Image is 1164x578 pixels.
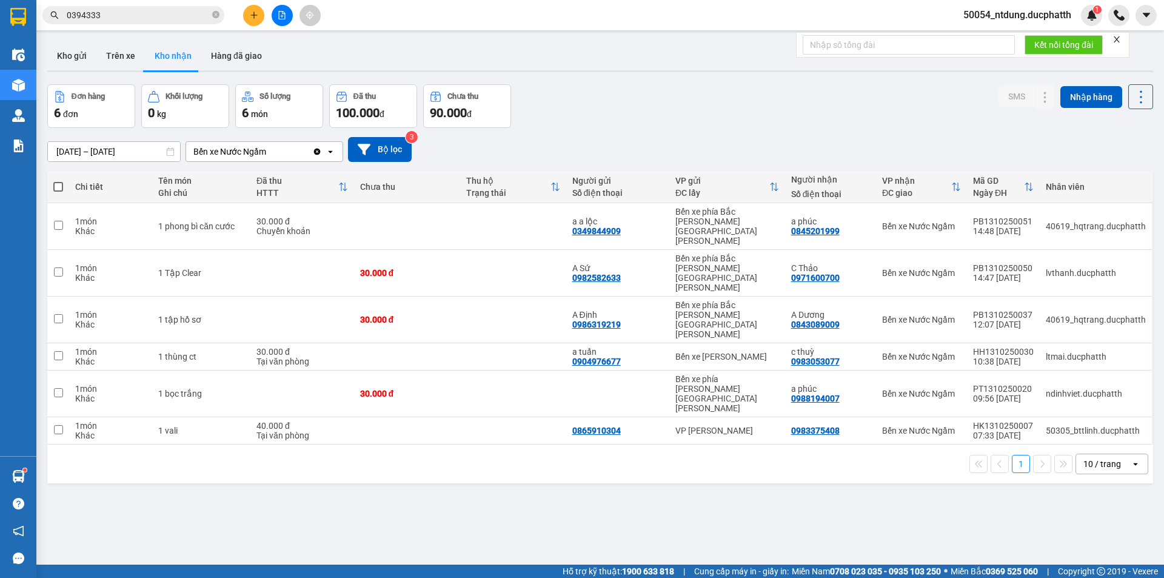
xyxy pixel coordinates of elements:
input: Selected Bến xe Nước Ngầm. [267,146,269,158]
div: Chưa thu [360,182,454,192]
div: Tại văn phòng [256,357,348,366]
strong: 0708 023 035 - 0935 103 250 [830,566,941,576]
img: phone-icon [1114,10,1125,21]
div: Ngày ĐH [973,188,1024,198]
div: Bến xe Nước Ngầm [882,268,961,278]
div: C Thảo [791,263,870,273]
div: a tuấn [572,347,664,357]
span: search [50,11,59,19]
div: 30.000 đ [360,389,454,398]
span: 6 [242,106,249,120]
div: A Dương [791,310,870,320]
span: 50054_ntdung.ducphatth [954,7,1081,22]
img: logo-vxr [10,8,26,26]
div: 14:47 [DATE] [973,273,1034,283]
div: Bến xe phía Bắc [PERSON_NAME][GEOGRAPHIC_DATA][PERSON_NAME] [675,300,779,339]
div: 40619_hqtrang.ducphatth [1046,221,1146,231]
div: Bến xe phía Bắc [PERSON_NAME][GEOGRAPHIC_DATA][PERSON_NAME] [675,254,779,292]
div: 0982582633 [572,273,621,283]
div: 40619_hqtrang.ducphatth [1046,315,1146,324]
div: 0843089009 [791,320,840,329]
div: Thu hộ [466,176,550,186]
div: 1 món [75,421,146,431]
div: 0986319219 [572,320,621,329]
div: 12:07 [DATE] [973,320,1034,329]
button: Nhập hàng [1060,86,1122,108]
div: 1 món [75,347,146,357]
div: ĐC lấy [675,188,769,198]
svg: Clear value [312,147,322,156]
div: Đơn hàng [72,92,105,101]
div: 14:48 [DATE] [973,226,1034,236]
strong: 1900 633 818 [622,566,674,576]
span: Hỗ trợ kỹ thuật: [563,565,674,578]
div: Nhân viên [1046,182,1146,192]
span: message [13,553,24,564]
div: Người gửi [572,176,664,186]
th: Toggle SortBy [250,171,354,203]
div: 0971600700 [791,273,840,283]
img: warehouse-icon [12,470,25,483]
span: | [683,565,685,578]
div: Mã GD [973,176,1024,186]
div: Bến xe Nước Ngầm [882,315,961,324]
div: 1 món [75,217,146,226]
div: Khác [75,226,146,236]
button: Số lượng6món [235,84,323,128]
div: Bến xe Nước Ngầm [882,221,961,231]
div: Số điện thoại [791,189,870,199]
div: 0988194007 [791,394,840,403]
span: Miền Nam [792,565,941,578]
div: PB1310250050 [973,263,1034,273]
span: caret-down [1141,10,1152,21]
button: Hàng đã giao [201,41,272,70]
div: Bến xe Nước Ngầm [193,146,266,158]
div: Số lượng [259,92,290,101]
img: solution-icon [12,139,25,152]
img: warehouse-icon [12,79,25,92]
div: lvthanh.ducphatth [1046,268,1146,278]
span: 1 [1095,5,1099,14]
strong: 0369 525 060 [986,566,1038,576]
div: VP gửi [675,176,769,186]
div: Khối lượng [166,92,202,101]
span: món [251,109,268,119]
div: c thuỳ [791,347,870,357]
button: Đơn hàng6đơn [47,84,135,128]
div: 0983375408 [791,426,840,435]
span: Miền Bắc [951,565,1038,578]
th: Toggle SortBy [876,171,967,203]
button: Trên xe [96,41,145,70]
div: 1 món [75,384,146,394]
button: Kết nối tổng đài [1025,35,1103,55]
div: Trạng thái [466,188,550,198]
button: 1 [1012,455,1030,473]
sup: 3 [406,131,418,143]
div: 1 bọc trắng [158,389,244,398]
div: Khác [75,273,146,283]
span: 90.000 [430,106,467,120]
div: Đã thu [353,92,376,101]
button: Khối lượng0kg [141,84,229,128]
div: 30.000 đ [256,217,348,226]
div: Bến xe [PERSON_NAME] [675,352,779,361]
img: warehouse-icon [12,49,25,61]
div: Tại văn phòng [256,431,348,440]
div: ĐC giao [882,188,951,198]
div: Bến xe Nước Ngầm [882,352,961,361]
div: Chuyển khoản [256,226,348,236]
div: HH1310250030 [973,347,1034,357]
sup: 1 [23,468,27,472]
div: 1 Tập Clear [158,268,244,278]
button: caret-down [1136,5,1157,26]
button: file-add [272,5,293,26]
div: 0865910304 [572,426,621,435]
button: SMS [998,86,1035,107]
div: Số điện thoại [572,188,664,198]
div: 10:38 [DATE] [973,357,1034,366]
div: HTTT [256,188,338,198]
img: warehouse-icon [12,109,25,122]
div: HK1310250007 [973,421,1034,431]
input: Nhập số tổng đài [803,35,1015,55]
button: Bộ lọc [348,137,412,162]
